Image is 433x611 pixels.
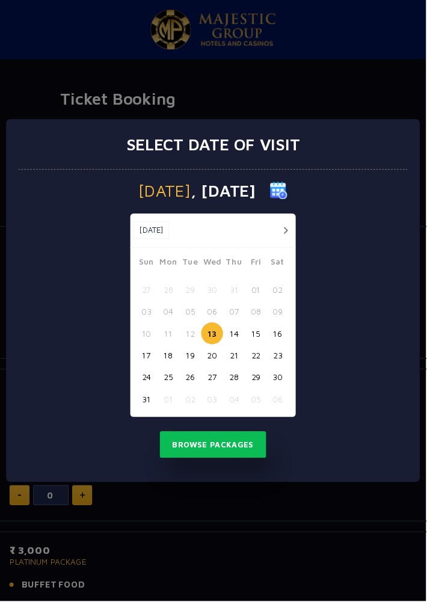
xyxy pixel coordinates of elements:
button: 14 [227,328,249,350]
span: Tue [182,259,204,276]
button: 03 [138,305,160,328]
button: 19 [182,350,204,372]
button: 26 [182,372,204,395]
span: , [DATE] [194,185,260,202]
button: 27 [204,372,227,395]
button: 31 [138,395,160,417]
button: 20 [204,350,227,372]
button: 01 [249,283,271,305]
button: 17 [138,350,160,372]
button: 04 [160,305,182,328]
button: [DATE] [135,225,172,243]
button: 15 [249,328,271,350]
span: Sun [138,259,160,276]
button: 27 [138,283,160,305]
button: Browse Packages [162,438,271,466]
button: 28 [160,283,182,305]
button: 13 [204,328,227,350]
button: 11 [160,328,182,350]
button: 07 [227,305,249,328]
span: Thu [227,259,249,276]
button: 09 [271,305,293,328]
button: 28 [227,372,249,395]
span: Fri [249,259,271,276]
button: 22 [249,350,271,372]
img: calender icon [274,185,292,203]
button: 06 [204,305,227,328]
span: Mon [160,259,182,276]
button: 12 [182,328,204,350]
span: [DATE] [141,185,194,202]
button: 18 [160,350,182,372]
button: 31 [227,283,249,305]
button: 02 [271,283,293,305]
button: 30 [271,372,293,395]
button: 04 [227,395,249,417]
button: 08 [249,305,271,328]
button: 06 [271,395,293,417]
button: 10 [138,328,160,350]
button: 25 [160,372,182,395]
button: 29 [249,372,271,395]
button: 16 [271,328,293,350]
button: 01 [160,395,182,417]
button: 05 [182,305,204,328]
button: 02 [182,395,204,417]
h3: Select date of visit [128,137,305,157]
button: 23 [271,350,293,372]
button: 03 [204,395,227,417]
button: 05 [249,395,271,417]
button: 21 [227,350,249,372]
span: Sat [271,259,293,276]
button: 29 [182,283,204,305]
button: 30 [204,283,227,305]
button: 24 [138,372,160,395]
span: Wed [204,259,227,276]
